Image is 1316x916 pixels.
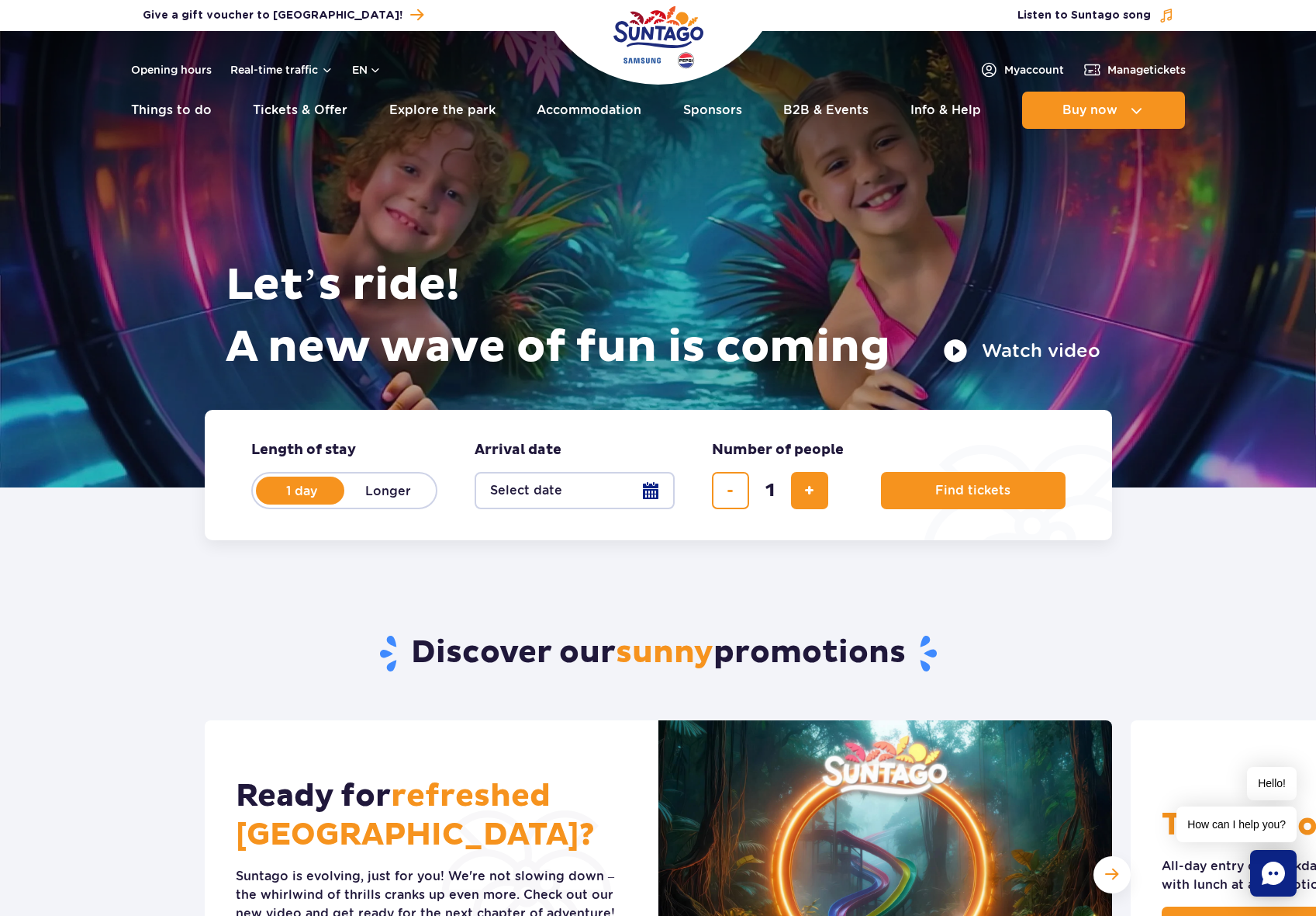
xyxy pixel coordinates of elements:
[344,474,433,507] label: Longer
[712,472,749,509] button: remove ticket
[712,441,844,460] span: Number of people
[257,474,346,507] label: 1 day
[1004,62,1064,78] span: My account
[783,92,869,129] a: B2B & Events
[1017,8,1174,23] button: Listen to Suntago song
[143,5,423,26] a: Give a gift voucher to [GEOGRAPHIC_DATA]!
[1083,61,1186,79] a: Managetickets
[236,777,595,855] span: refreshed [GEOGRAPHIC_DATA]?
[251,441,356,460] span: Length of stay
[1022,92,1185,129] button: Buy now
[979,61,1064,79] a: Myaccount
[1093,856,1131,893] div: Next slide
[389,92,496,129] a: Explore the park
[683,92,742,129] a: Sponsors
[1247,767,1297,800] span: Hello!
[236,777,627,855] h2: Ready for
[1250,850,1297,897] div: Chat
[935,484,1010,498] span: Find tickets
[537,92,641,129] a: Accommodation
[791,472,828,509] button: add ticket
[253,92,347,129] a: Tickets & Offer
[230,64,333,76] button: Real-time traffic
[352,62,382,78] button: en
[1062,103,1117,117] span: Buy now
[1017,8,1151,23] span: Listen to Suntago song
[204,633,1112,674] h2: Discover our promotions
[1107,62,1186,78] span: Manage tickets
[910,92,981,129] a: Info & Help
[131,92,212,129] a: Things to do
[226,255,1100,379] h1: Let’s ride! A new wave of fun is coming
[616,633,713,672] span: sunny
[131,62,212,78] a: Opening hours
[475,472,675,509] button: Select date
[475,441,561,460] span: Arrival date
[205,410,1112,540] form: Planning your visit to Park of Poland
[1176,807,1297,842] span: How can I help you?
[143,8,402,23] span: Give a gift voucher to [GEOGRAPHIC_DATA]!
[943,338,1100,363] button: Watch video
[751,472,789,509] input: number of tickets
[881,472,1066,509] button: Find tickets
